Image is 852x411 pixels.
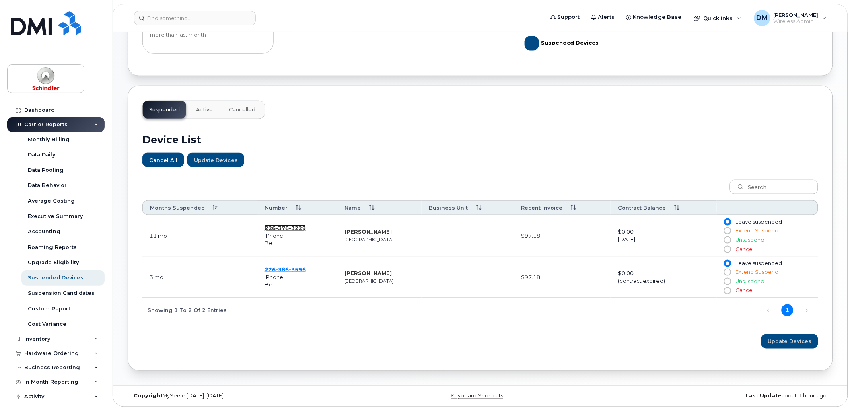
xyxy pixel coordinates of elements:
span: Cancel [736,288,754,294]
input: Unsuspend [724,237,731,243]
div: Deepak Mehra [749,10,833,26]
div: Showing 1 to 2 of 2 entries [142,303,227,317]
span: [PERSON_NAME] [774,12,819,18]
span: Unsuspend [736,278,765,284]
strong: [PERSON_NAME] [344,228,392,235]
span: DM [757,13,768,23]
strong: Last Update [746,393,782,399]
span: 376 [276,225,289,231]
span: Update Devices [768,338,812,345]
g: Legend [525,33,599,54]
input: Search [730,180,818,194]
a: Previous [762,305,774,317]
span: 226 [265,266,306,273]
span: Wireless Admin [774,18,819,25]
div: [DATE] [618,236,710,243]
h2: Device List [142,134,818,146]
span: Cancelled [229,107,255,113]
input: Leave suspended [724,219,731,225]
a: 1 [782,304,794,316]
div: about 1 hour ago [598,393,833,399]
td: $97.18 [514,215,611,257]
span: Bell [265,240,275,246]
div: (contract expired) [618,277,710,285]
td: $0.00 [611,257,717,298]
th: Name: activate to sort column ascending [337,200,422,215]
th: Business Unit: activate to sort column ascending [422,200,514,215]
span: Active [196,107,213,113]
th: Months Suspended: activate to sort column descending [142,200,257,215]
input: Cancel [724,246,731,253]
span: Leave suspended [736,260,782,266]
span: Quicklinks [704,15,733,21]
td: May 13, 2025 00:43 [142,257,257,298]
span: 3229 [289,225,306,231]
span: iPhone [265,232,283,239]
p: more than last month [150,32,266,38]
th: Number: activate to sort column ascending [257,200,337,215]
td: September 14, 2024 00:14 [142,215,257,257]
span: Cancel All [149,156,177,164]
small: [GEOGRAPHIC_DATA] [344,278,393,284]
div: Quicklinks [688,10,747,26]
span: Bell [265,281,275,288]
span: 386 [276,266,289,273]
span: Cancel [736,246,754,252]
a: Alerts [586,9,621,25]
th: Recent Invoice: activate to sort column ascending [514,200,611,215]
input: Unsuspend [724,278,731,285]
span: Knowledge Base [633,13,682,21]
td: $97.18 [514,257,611,298]
span: Leave suspended [736,219,782,225]
th: Contract Balance: activate to sort column ascending [611,200,717,215]
strong: [PERSON_NAME] [344,270,392,276]
input: Extend Suspend [724,228,731,234]
a: 2263763229 [265,225,306,231]
a: Knowledge Base [621,9,687,25]
input: Leave suspended [724,260,731,267]
a: 2263863596 [265,266,306,273]
g: Suspended Devices [525,33,599,54]
span: Unsuspend [736,237,765,243]
a: Support [545,9,586,25]
span: Extend Suspend [736,228,779,234]
input: Cancel [724,288,731,294]
a: Next [801,305,813,317]
span: 226 [265,225,306,231]
span: Support [558,13,580,21]
small: [GEOGRAPHIC_DATA] [344,237,393,242]
span: Update Devices [194,156,238,164]
a: Keyboard Shortcuts [451,393,503,399]
input: Find something... [134,11,256,25]
button: Update Devices [187,153,244,167]
input: Extend Suspend [724,269,731,275]
button: Cancel All [142,153,184,167]
span: Alerts [598,13,615,21]
span: 3596 [289,266,306,273]
button: Update Devices [761,334,818,349]
td: $0.00 [611,215,717,257]
strong: Copyright [134,393,163,399]
span: Extend Suspend [736,269,779,275]
div: MyServe [DATE]–[DATE] [128,393,363,399]
span: iPhone [265,274,283,280]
